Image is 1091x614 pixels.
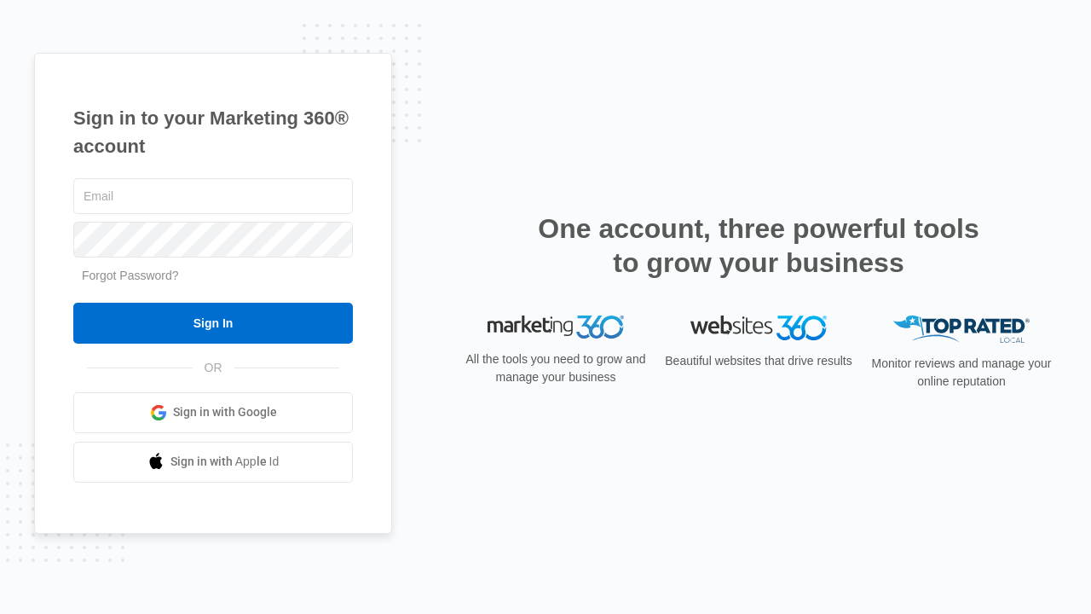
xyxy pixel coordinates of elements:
[533,211,984,280] h2: One account, three powerful tools to grow your business
[82,269,179,282] a: Forgot Password?
[73,178,353,214] input: Email
[170,453,280,471] span: Sign in with Apple Id
[73,303,353,344] input: Sign In
[460,350,651,386] p: All the tools you need to grow and manage your business
[663,352,854,370] p: Beautiful websites that drive results
[193,359,234,377] span: OR
[173,403,277,421] span: Sign in with Google
[690,316,827,340] img: Websites 360
[73,392,353,433] a: Sign in with Google
[488,316,624,339] img: Marketing 360
[866,355,1057,391] p: Monitor reviews and manage your online reputation
[73,104,353,160] h1: Sign in to your Marketing 360® account
[893,316,1030,344] img: Top Rated Local
[73,442,353,483] a: Sign in with Apple Id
